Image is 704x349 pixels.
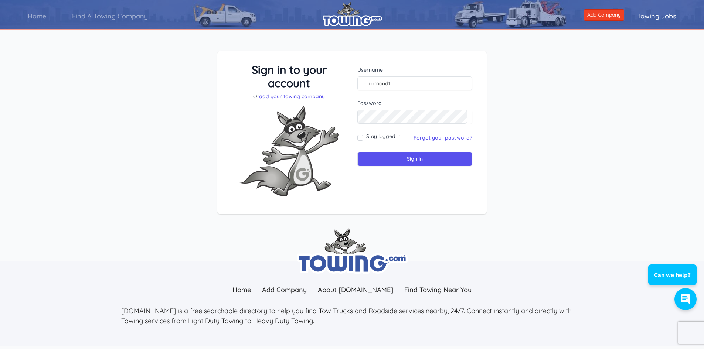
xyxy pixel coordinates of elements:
a: Towing Jobs [624,6,689,27]
img: towing [297,228,408,274]
a: Add Company [584,9,624,21]
img: logo.png [323,2,382,26]
p: [DOMAIN_NAME] is a free searchable directory to help you find Tow Trucks and Roadside services ne... [121,306,583,326]
img: Fox-Excited.png [234,100,344,202]
a: Find A Towing Company [59,6,161,27]
a: Home [227,282,256,298]
label: Password [357,99,472,107]
a: Add Company [256,282,312,298]
h3: Sign in to your account [232,63,347,90]
a: Forgot your password? [414,134,472,141]
label: Stay logged in [366,133,401,140]
iframe: Conversations [643,244,704,318]
a: Home [15,6,59,27]
input: Sign in [357,152,472,166]
a: Find Towing Near You [399,282,477,298]
p: Or [232,93,347,100]
a: About [DOMAIN_NAME] [312,282,399,298]
a: add your towing company [259,93,325,100]
label: Username [357,66,472,73]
